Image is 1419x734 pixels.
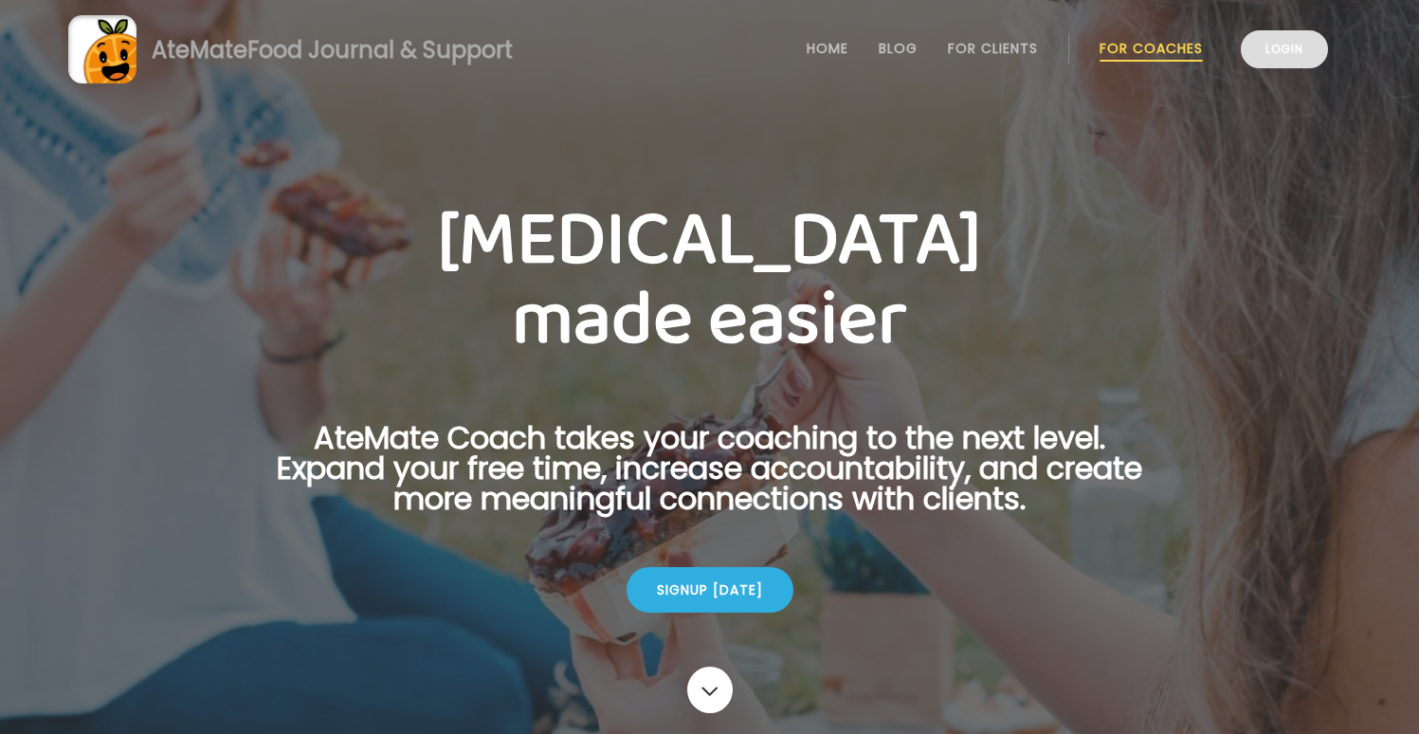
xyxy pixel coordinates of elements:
p: AteMate Coach takes your coaching to the next level. Expand your free time, increase accountabili... [247,423,1173,537]
a: Login [1241,30,1328,68]
a: Blog [879,41,918,56]
span: Food Journal & Support [247,34,513,65]
h1: [MEDICAL_DATA] made easier [247,201,1173,360]
a: AteMateFood Journal & Support [68,15,1351,83]
a: For Coaches [1100,41,1203,56]
div: AteMate [136,33,513,66]
div: Signup [DATE] [627,567,793,613]
a: For Clients [948,41,1038,56]
a: Home [807,41,848,56]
